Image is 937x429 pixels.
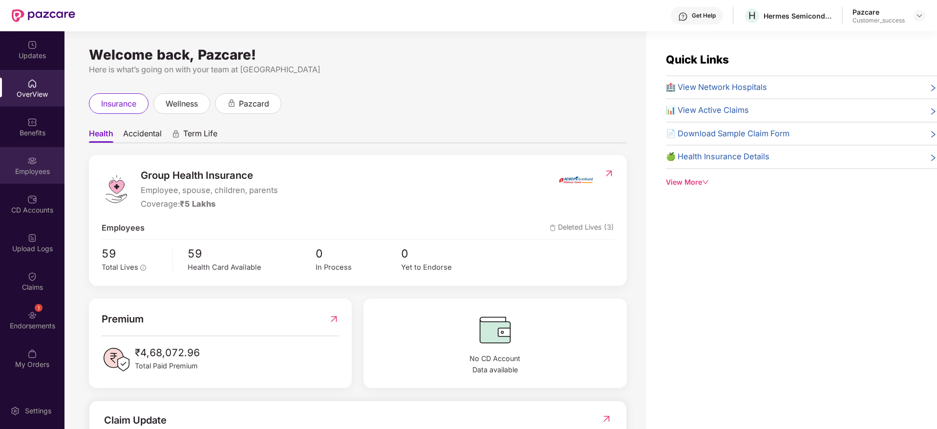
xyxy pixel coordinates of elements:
[102,311,144,327] span: Premium
[89,51,627,59] div: Welcome back, Pazcare!
[166,98,198,110] span: wellness
[102,263,138,272] span: Total Lives
[27,40,37,50] img: svg+xml;base64,PHN2ZyBpZD0iVXBkYXRlZCIgeG1sbnM9Imh0dHA6Ly93d3cudzMub3JnLzIwMDAvc3ZnIiB3aWR0aD0iMj...
[401,262,487,273] div: Yet to Endorse
[104,413,167,428] div: Claim Update
[929,152,937,163] span: right
[748,10,756,21] span: H
[666,53,729,66] span: Quick Links
[141,198,278,211] div: Coverage:
[140,265,146,271] span: info-circle
[102,222,145,235] span: Employees
[27,349,37,359] img: svg+xml;base64,PHN2ZyBpZD0iTXlfT3JkZXJzIiBkYXRhLW5hbWU9Ik15IE9yZGVycyIgeG1sbnM9Imh0dHA6Ly93d3cudz...
[376,353,614,375] span: No CD Account Data available
[141,168,278,183] span: Group Health Insurance
[27,272,37,281] img: svg+xml;base64,PHN2ZyBpZD0iQ2xhaW0iIHhtbG5zPSJodHRwOi8vd3d3LnczLm9yZy8yMDAwL3N2ZyIgd2lkdGg9IjIwIi...
[89,64,627,76] div: Here is what’s going on with your team at [GEOGRAPHIC_DATA]
[666,150,769,163] span: 🍏 Health Insurance Details
[227,99,236,107] div: animation
[692,12,716,20] div: Get Help
[27,310,37,320] img: svg+xml;base64,PHN2ZyBpZD0iRW5kb3JzZW1lbnRzIiB4bWxucz0iaHR0cDovL3d3dy53My5vcmcvMjAwMC9zdmciIHdpZH...
[102,245,166,262] span: 59
[135,361,200,371] span: Total Paid Premium
[666,177,937,188] div: View More
[401,245,487,262] span: 0
[916,12,923,20] img: svg+xml;base64,PHN2ZyBpZD0iRHJvcGRvd24tMzJ4MzIiIHhtbG5zPSJodHRwOi8vd3d3LnczLm9yZy8yMDAwL3N2ZyIgd2...
[852,7,905,17] div: Pazcare
[180,199,215,209] span: ₹5 Lakhs
[141,184,278,197] span: Employee, spouse, children, parents
[550,225,556,231] img: deleteIcon
[89,129,113,143] span: Health
[929,83,937,94] span: right
[678,12,688,21] img: svg+xml;base64,PHN2ZyBpZD0iSGVscC0zMngzMiIgeG1sbnM9Imh0dHA6Ly93d3cudzMub3JnLzIwMDAvc3ZnIiB3aWR0aD...
[123,129,162,143] span: Accidental
[550,222,614,235] span: Deleted Lives (3)
[239,98,269,110] span: pazcard
[101,98,136,110] span: insurance
[27,117,37,127] img: svg+xml;base64,PHN2ZyBpZD0iQmVuZWZpdHMiIHhtbG5zPSJodHRwOi8vd3d3LnczLm9yZy8yMDAwL3N2ZyIgd2lkdGg9Ij...
[35,304,43,312] div: 1
[929,129,937,140] span: right
[557,168,594,192] img: insurerIcon
[27,233,37,243] img: svg+xml;base64,PHN2ZyBpZD0iVXBsb2FkX0xvZ3MiIGRhdGEtbmFtZT0iVXBsb2FkIExvZ3MiIHhtbG5zPSJodHRwOi8vd3...
[188,262,316,273] div: Health Card Available
[376,311,614,348] img: CDBalanceIcon
[27,79,37,88] img: svg+xml;base64,PHN2ZyBpZD0iSG9tZSIgeG1sbnM9Imh0dHA6Ly93d3cudzMub3JnLzIwMDAvc3ZnIiB3aWR0aD0iMjAiIG...
[183,129,217,143] span: Term Life
[852,17,905,24] div: Customer_success
[27,156,37,166] img: svg+xml;base64,PHN2ZyBpZD0iRW1wbG95ZWVzIiB4bWxucz0iaHR0cDovL3d3dy53My5vcmcvMjAwMC9zdmciIHdpZHRoPS...
[10,406,20,416] img: svg+xml;base64,PHN2ZyBpZD0iU2V0dGluZy0yMHgyMCIgeG1sbnM9Imh0dHA6Ly93d3cudzMub3JnLzIwMDAvc3ZnIiB3aW...
[12,9,75,22] img: New Pazcare Logo
[22,406,54,416] div: Settings
[666,104,749,117] span: 📊 View Active Claims
[666,81,767,94] span: 🏥 View Network Hospitals
[102,174,131,204] img: logo
[666,128,789,140] span: 📄 Download Sample Claim Form
[702,179,709,186] span: down
[171,129,180,138] div: animation
[601,414,612,424] img: RedirectIcon
[329,311,339,327] img: RedirectIcon
[764,11,832,21] div: Hermes Semiconductors
[188,245,316,262] span: 59
[27,194,37,204] img: svg+xml;base64,PHN2ZyBpZD0iQ0RfQWNjb3VudHMiIGRhdGEtbmFtZT0iQ0QgQWNjb3VudHMiIHhtbG5zPSJodHRwOi8vd3...
[604,169,614,178] img: RedirectIcon
[929,106,937,117] span: right
[135,345,200,361] span: ₹4,68,072.96
[102,345,131,374] img: PaidPremiumIcon
[316,262,401,273] div: In Process
[316,245,401,262] span: 0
